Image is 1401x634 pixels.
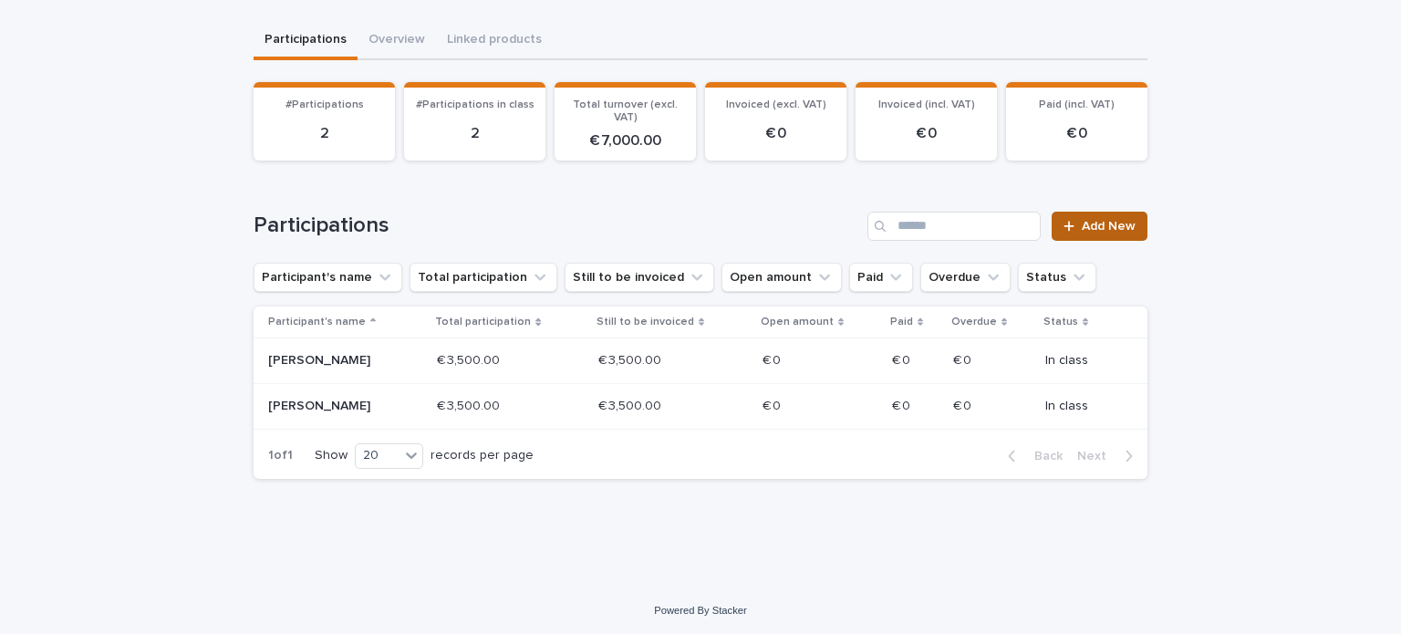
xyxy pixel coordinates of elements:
p: € 0 [892,395,914,414]
p: € 0 [953,395,975,414]
tr: [PERSON_NAME]€ 3,500.00€ 3,500.00 € 3,500.00€ 3,500.00 € 0€ 0 € 0€ 0 € 0€ 0 In class [254,383,1147,429]
input: Search [867,212,1041,241]
span: Invoiced (excl. VAT) [726,99,826,110]
p: Paid [890,312,913,332]
p: 2 [415,125,534,142]
p: € 3,500.00 [437,349,503,369]
p: Status [1043,312,1078,332]
p: records per page [431,448,534,463]
a: Powered By Stacker [654,605,746,616]
a: Add New [1052,212,1147,241]
p: [PERSON_NAME] [268,399,399,414]
p: [PERSON_NAME] [268,353,399,369]
button: Still to be invoiced [565,263,714,292]
span: Invoiced (incl. VAT) [878,99,975,110]
button: Next [1070,448,1147,464]
p: Still to be invoiced [597,312,694,332]
p: € 3,500.00 [598,349,665,369]
p: € 0 [763,349,784,369]
p: € 3,500.00 [437,395,503,414]
button: Linked products [436,22,553,60]
button: Status [1018,263,1096,292]
h1: Participations [254,213,860,239]
button: Participant's name [254,263,402,292]
button: Paid [849,263,913,292]
button: Open amount [721,263,842,292]
span: Next [1077,450,1117,463]
button: Participations [254,22,358,60]
p: Total participation [435,312,531,332]
span: Add New [1082,220,1136,233]
p: In class [1045,399,1118,414]
p: € 0 [892,349,914,369]
p: € 7,000.00 [566,132,685,150]
p: Open amount [761,312,834,332]
p: € 0 [867,125,986,142]
p: € 0 [953,349,975,369]
span: Back [1023,450,1063,463]
p: Show [315,448,348,463]
div: 20 [356,446,400,465]
span: #Participations [285,99,364,110]
button: Total participation [410,263,557,292]
tr: [PERSON_NAME]€ 3,500.00€ 3,500.00 € 3,500.00€ 3,500.00 € 0€ 0 € 0€ 0 € 0€ 0 In class [254,338,1147,384]
button: Overdue [920,263,1011,292]
span: Total turnover (excl. VAT) [573,99,678,123]
button: Overview [358,22,436,60]
span: Paid (incl. VAT) [1039,99,1115,110]
span: #Participations in class [416,99,534,110]
p: In class [1045,353,1118,369]
p: 2 [265,125,384,142]
p: Participant's name [268,312,366,332]
p: Overdue [951,312,997,332]
p: € 0 [1017,125,1136,142]
p: € 3,500.00 [598,395,665,414]
button: Back [993,448,1070,464]
p: € 0 [716,125,835,142]
p: 1 of 1 [254,433,307,478]
p: € 0 [763,395,784,414]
